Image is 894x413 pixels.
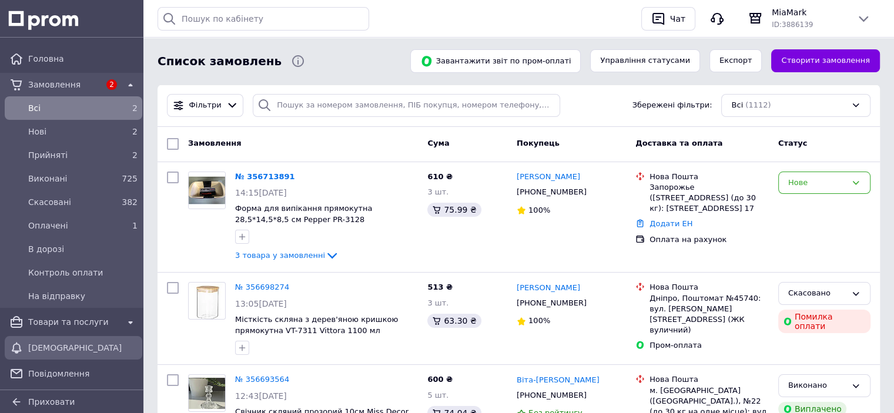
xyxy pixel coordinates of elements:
input: Пошук за номером замовлення, ПІБ покупця, номером телефону, Email, номером накладної [253,94,560,117]
a: № 356713891 [235,172,295,181]
div: Нова Пошта [649,374,769,385]
span: Збережені фільтри: [632,100,712,111]
img: Фото товару [189,283,225,319]
div: Пром-оплата [649,340,769,351]
div: Нова Пошта [649,282,769,293]
span: 12:43[DATE] [235,391,287,401]
span: Нові [28,126,114,137]
div: Чат [668,10,688,28]
span: ID: 3886139 [772,21,813,29]
a: Фото товару [188,172,226,209]
button: Завантажити звіт по пром-оплаті [410,49,581,73]
span: Покупець [517,139,560,147]
a: № 356693564 [235,375,289,384]
span: MiaMark [772,6,847,18]
span: 2 [132,150,138,160]
div: Скасовано [788,287,846,300]
button: Експорт [709,49,762,72]
a: 3 товара у замовленні [235,251,339,260]
span: [DEMOGRAPHIC_DATA] [28,342,138,354]
a: [PERSON_NAME] [517,283,580,294]
div: Нова Пошта [649,172,769,182]
span: Фільтри [189,100,222,111]
span: Оплачені [28,220,114,231]
span: Повідомлення [28,368,138,380]
a: Створити замовлення [771,49,880,72]
span: Виконані [28,173,114,184]
a: Фото товару [188,374,226,412]
span: 725 [122,174,138,183]
span: 1 [132,221,138,230]
span: 3 шт. [427,187,448,196]
span: Доставка та оплата [635,139,722,147]
div: Дніпро, Поштомат №45740: вул. [PERSON_NAME][STREET_ADDRESS] (ЖК вуличний) [649,293,769,336]
div: Помилка оплати [778,310,870,333]
div: Оплата на рахунок [649,234,769,245]
span: На відправку [28,290,138,302]
span: 513 ₴ [427,283,453,291]
a: Місткість скляна з дерев'яною кришкою прямокутна VT-7311 Vittora 1100 мл [235,315,398,335]
div: Нове [788,177,846,189]
a: № 356698274 [235,283,289,291]
div: Запорожье ([STREET_ADDRESS] (до 30 кг): [STREET_ADDRESS] 17 [649,182,769,214]
span: 2 [106,79,117,90]
span: 3 шт. [427,298,448,307]
span: Прийняті [28,149,114,161]
span: 2 [132,127,138,136]
a: Форма для випікання прямокутна 28,5*14,5*8,5 см Pepper PR-3128 [235,204,372,224]
span: 100% [528,316,550,325]
span: 100% [528,206,550,214]
span: Головна [28,53,138,65]
div: [PHONE_NUMBER] [514,296,589,311]
a: Фото товару [188,282,226,320]
span: Приховати [28,397,75,407]
span: Товари та послуги [28,316,119,328]
button: Управління статусами [590,49,700,72]
span: Скасовані [28,196,114,208]
span: Замовлення [188,139,241,147]
div: [PHONE_NUMBER] [514,184,589,200]
span: В дорозі [28,243,138,255]
a: Віта-[PERSON_NAME] [517,375,600,386]
span: 14:15[DATE] [235,188,287,197]
span: Всi [28,102,114,114]
span: Список замовлень [158,53,282,70]
div: 75.99 ₴ [427,203,481,217]
span: Контроль оплати [28,267,138,278]
span: 3 товара у замовленні [235,251,325,260]
span: 610 ₴ [427,172,453,181]
span: 382 [122,197,138,207]
button: Чат [641,7,695,31]
div: [PHONE_NUMBER] [514,388,589,403]
span: Всі [731,100,743,111]
span: Статус [778,139,808,147]
span: (1112) [745,100,771,109]
span: 13:05[DATE] [235,299,287,308]
span: 600 ₴ [427,375,453,384]
span: 5 шт. [427,391,448,399]
span: Cума [427,139,449,147]
div: 63.30 ₴ [427,314,481,328]
img: Фото товару [189,172,225,209]
input: Пошук по кабінету [158,7,369,31]
a: [PERSON_NAME] [517,172,580,183]
img: Фото товару [189,378,225,409]
a: Додати ЕН [649,219,692,228]
span: 2 [132,103,138,113]
span: Замовлення [28,79,100,90]
div: Виконано [788,380,846,392]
